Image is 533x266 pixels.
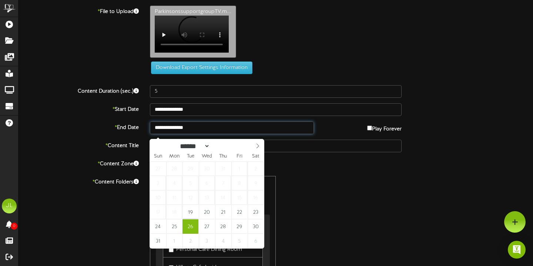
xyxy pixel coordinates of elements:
input: Play Forever [367,126,372,130]
span: August 16, 2025 [248,190,264,205]
span: August 20, 2025 [199,205,215,219]
span: September 6, 2025 [248,234,264,248]
span: August 30, 2025 [248,219,264,234]
span: August 6, 2025 [199,176,215,190]
span: Sat [248,154,264,159]
span: Tue [182,154,199,159]
span: August 14, 2025 [215,190,231,205]
span: August 27, 2025 [199,219,215,234]
span: August 23, 2025 [248,205,264,219]
span: September 1, 2025 [166,234,182,248]
span: July 30, 2025 [199,162,215,176]
span: August 19, 2025 [182,205,198,219]
span: August 21, 2025 [215,205,231,219]
span: September 2, 2025 [182,234,198,248]
span: August 1, 2025 [231,162,247,176]
span: Sun [150,154,166,159]
span: July 31, 2025 [215,162,231,176]
input: Title of this Content [150,140,402,152]
span: August 18, 2025 [166,205,182,219]
span: August 11, 2025 [166,190,182,205]
label: Content Title [13,140,144,150]
span: August 24, 2025 [150,219,166,234]
span: Fri [231,154,248,159]
a: Download Export Settings Information [147,65,252,70]
span: August 28, 2025 [215,219,231,234]
span: August 2, 2025 [248,162,264,176]
label: Play Forever [367,122,402,133]
span: August 3, 2025 [150,176,166,190]
label: Start Date [13,103,144,113]
span: July 29, 2025 [182,162,198,176]
span: Mon [166,154,182,159]
input: Personal Care Dining Room [169,247,174,252]
label: Content Duration (sec.) [13,85,144,95]
span: August 15, 2025 [231,190,247,205]
span: August 29, 2025 [231,219,247,234]
span: 0 [11,223,17,230]
span: September 4, 2025 [215,234,231,248]
span: August 8, 2025 [231,176,247,190]
label: End Date [13,122,144,132]
input: Year [210,142,237,150]
span: August 7, 2025 [215,176,231,190]
span: August 25, 2025 [166,219,182,234]
span: August 12, 2025 [182,190,198,205]
span: August 9, 2025 [248,176,264,190]
button: Download Export Settings Information [151,61,252,74]
span: July 27, 2025 [150,162,166,176]
label: File to Upload [13,6,144,16]
span: August 22, 2025 [231,205,247,219]
span: August 31, 2025 [150,234,166,248]
span: July 28, 2025 [166,162,182,176]
span: Wed [199,154,215,159]
span: August 4, 2025 [166,176,182,190]
span: August 5, 2025 [182,176,198,190]
label: Personal Care Dining Room [169,243,242,253]
span: August 26, 2025 [182,219,198,234]
label: Content Folders [13,176,144,186]
span: August 13, 2025 [199,190,215,205]
div: Open Intercom Messenger [508,241,526,259]
span: September 5, 2025 [231,234,247,248]
div: JL [2,199,17,213]
span: August 17, 2025 [150,205,166,219]
span: Thu [215,154,231,159]
video: Your browser does not support HTML5 video. [155,16,229,53]
span: September 3, 2025 [199,234,215,248]
label: Content Zone [13,158,144,168]
span: August 10, 2025 [150,190,166,205]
